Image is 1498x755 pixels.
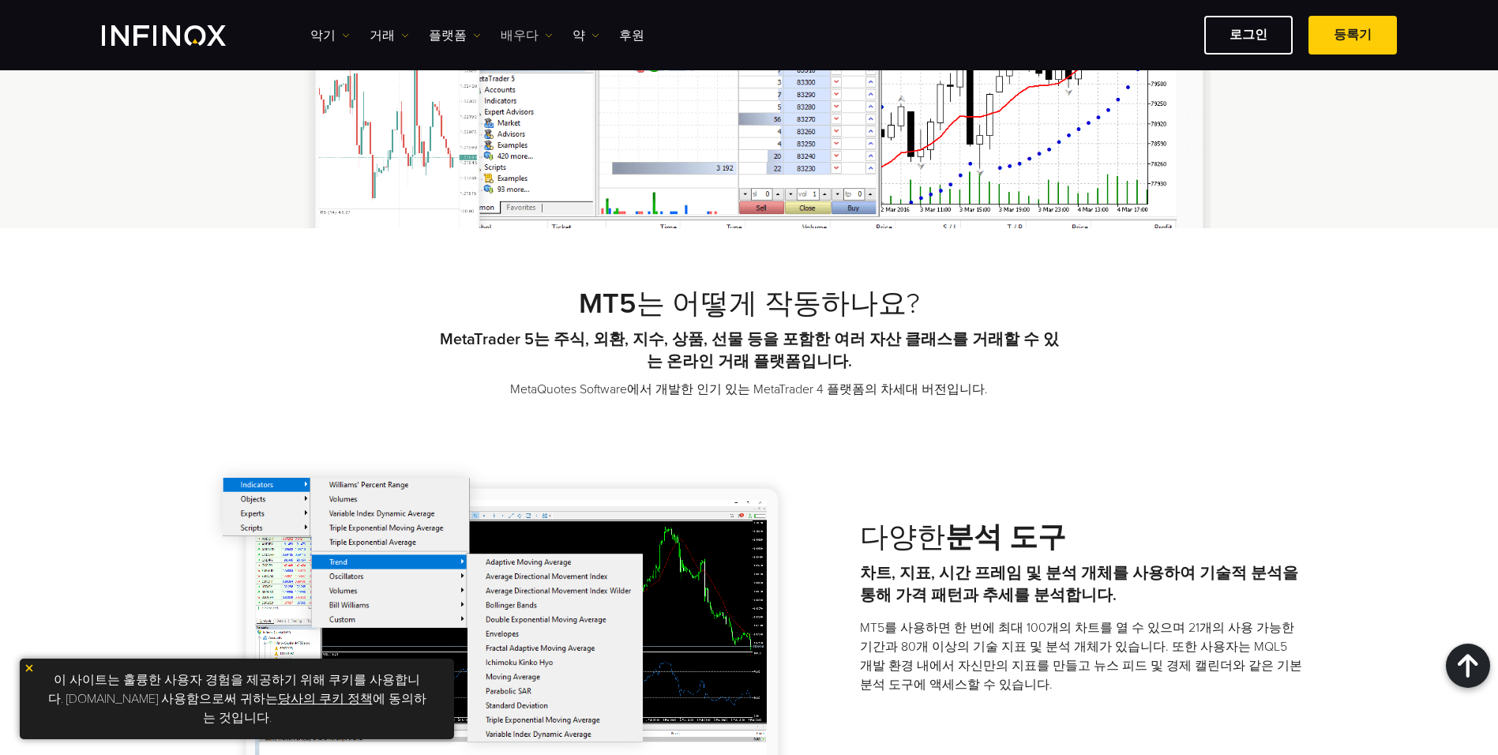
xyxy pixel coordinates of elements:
[310,26,336,45] font: 악기
[310,26,350,45] a: 악기
[370,26,409,45] a: 거래
[860,564,1298,605] strong: 차트, 지표, 시간 프레임 및 분석 개체를 사용하여 기술적 분석을 통해 가격 패턴과 추세를 분석합니다.
[440,330,1059,371] strong: MetaTrader 5는 주식, 외환, 지수, 상품, 선물 등을 포함한 여러 자산 클래스를 거래할 수 있는 온라인 거래 플랫폼입니다.
[1334,27,1372,43] font: 등록기
[860,618,1302,694] p: MT5를 사용하면 한 번에 최대 100개의 차트를 열 수 있으며 21개의 사용 가능한 기간과 80개 이상의 기술 지표 및 분석 개체가 있습니다. 또한 사용자는 MQL5 개발 ...
[1204,16,1293,54] a: 로그인
[573,26,585,45] font: 약
[278,691,373,707] a: 당사의 쿠키 정책
[48,672,426,726] font: 이 사이트는 훌륭한 사용자 경험을 제공하기 위해 쿠키를 사용합니다. [DOMAIN_NAME] 사용함으로써 귀하는 에 동의하는 것입니다.
[102,25,263,46] a: INFINOX 로고
[579,287,636,321] strong: MT5
[619,26,644,45] a: 후원
[945,520,1066,554] strong: 분석 도구
[434,380,1065,399] p: MetaQuotes Software에서 개발한 인기 있는 MetaTrader 4 플랫폼의 차세대 버전입니다.
[860,520,1302,555] h2: 다양한
[501,26,539,45] font: 배우다
[429,26,481,45] a: 플랫폼
[434,287,1065,321] h2: 는 어떻게 작동하나요?
[370,26,395,45] font: 거래
[429,26,467,45] font: 플랫폼
[501,26,553,45] a: 배우다
[24,663,35,674] img: 노란색 닫기 아이콘
[573,26,599,45] a: 약
[1308,16,1397,54] a: 등록기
